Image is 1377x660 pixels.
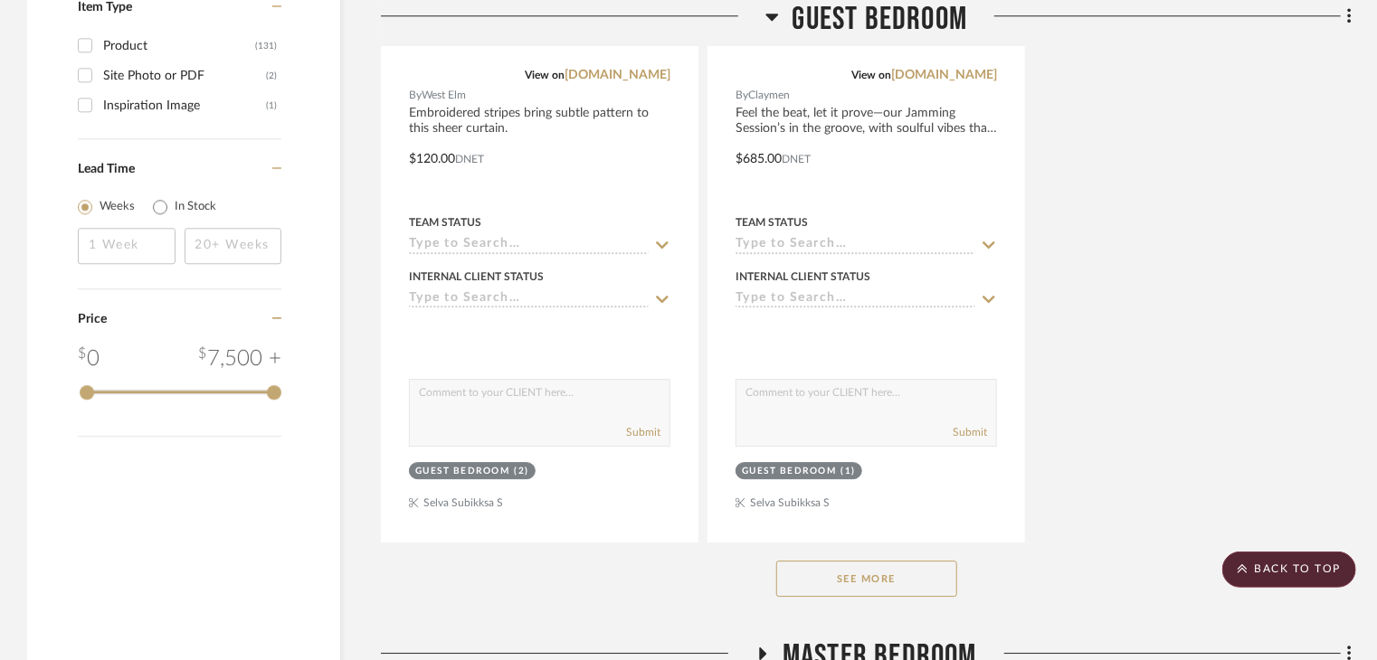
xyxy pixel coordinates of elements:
span: By [736,87,748,104]
div: Product [103,32,255,61]
input: Type to Search… [736,291,975,308]
div: (131) [255,32,277,61]
span: View on [851,70,891,80]
label: In Stock [175,198,216,216]
a: [DOMAIN_NAME] [891,69,997,81]
div: Guest Bedroom [415,465,510,478]
span: Price [78,313,107,325]
div: Internal Client Status [736,269,870,285]
input: 20+ Weeks [185,228,282,264]
label: Weeks [100,198,135,216]
div: Guest Bedroom [742,465,837,478]
div: Team Status [409,214,481,231]
span: Claymen [748,87,790,104]
input: Type to Search… [409,237,649,254]
input: Type to Search… [409,291,649,308]
div: Site Photo or PDF [103,61,266,90]
div: 7,500 + [198,343,281,375]
button: Submit [953,424,987,440]
div: (2) [515,465,530,478]
span: By [409,87,422,104]
span: West Elm [422,87,466,104]
span: View on [525,70,565,80]
button: See More [776,561,957,597]
div: (1) [841,465,857,478]
scroll-to-top-button: BACK TO TOP [1222,552,1356,588]
button: Submit [626,424,660,440]
a: [DOMAIN_NAME] [565,69,670,81]
div: Internal Client Status [409,269,544,285]
span: Lead Time [78,163,135,175]
div: 0 [78,343,100,375]
input: 1 Week [78,228,176,264]
div: (2) [266,61,277,90]
div: (1) [266,91,277,120]
span: Item Type [78,1,132,14]
div: Team Status [736,214,808,231]
div: Inspiration Image [103,91,266,120]
input: Type to Search… [736,237,975,254]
